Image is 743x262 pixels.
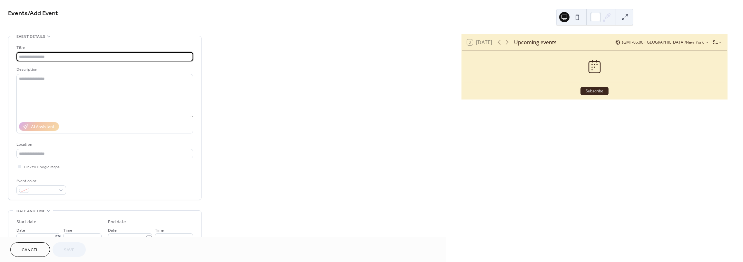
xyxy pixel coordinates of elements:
div: Description [16,66,192,73]
button: Cancel [10,242,50,257]
span: / Add Event [28,7,58,20]
div: Title [16,44,192,51]
div: Upcoming events [514,38,557,46]
span: Cancel [22,247,39,254]
div: End date [108,219,126,225]
span: Date [16,227,25,234]
span: Event details [16,33,45,40]
span: Date and time [16,208,45,215]
a: Events [8,7,28,20]
span: Time [63,227,72,234]
div: Location [16,141,192,148]
span: Link to Google Maps [24,164,60,171]
div: Start date [16,219,36,225]
button: Subscribe [580,87,609,95]
span: Date [108,227,117,234]
span: (GMT-05:00) [GEOGRAPHIC_DATA]/New_York [622,40,704,44]
span: Time [155,227,164,234]
div: Event color [16,178,65,184]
